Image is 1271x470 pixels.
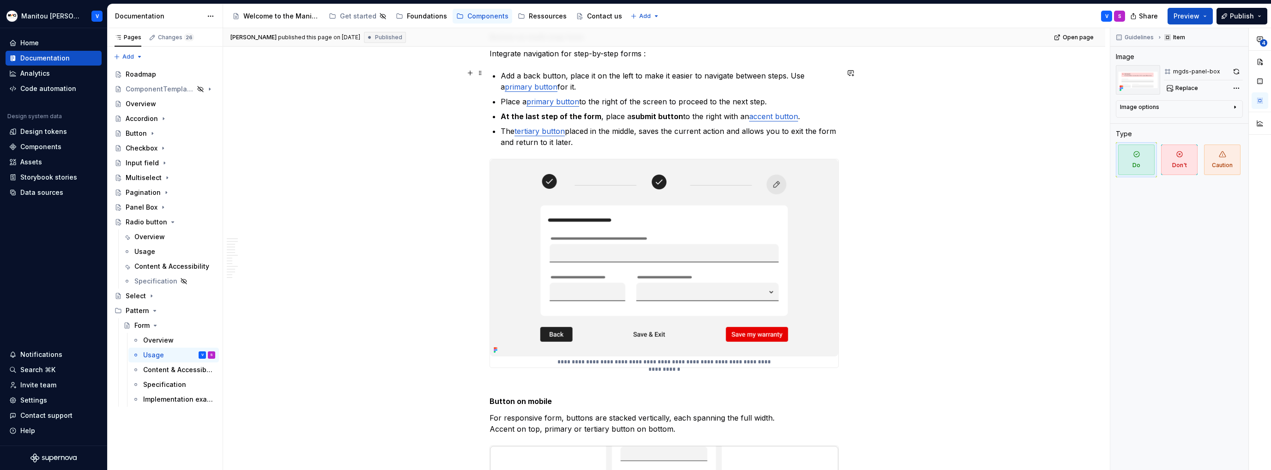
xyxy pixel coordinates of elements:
div: Invite team [20,380,56,390]
div: Assets [20,157,42,167]
a: Radio button [111,215,219,229]
a: Multiselect [111,170,219,185]
a: Ressources [514,9,570,24]
span: Published [375,34,402,41]
div: Notifications [20,350,62,359]
a: Documentation [6,51,102,66]
a: primary button [505,82,557,91]
div: Specification [143,380,186,389]
div: Specification [134,277,177,286]
button: Contact support [6,408,102,423]
div: Page tree [111,67,219,407]
div: S [1118,12,1121,20]
div: Image [1116,52,1134,61]
div: Home [20,38,39,48]
div: Overview [143,336,174,345]
a: Contact us [572,9,626,24]
strong: Button on mobile [490,397,552,406]
strong: submit button [631,112,683,121]
a: Open page [1051,31,1098,44]
span: Guidelines [1125,34,1154,41]
a: Foundations [392,9,451,24]
div: ComponentTemplate (to duplicate) [126,84,194,94]
button: Image options [1120,103,1239,114]
span: Publish [1230,12,1254,21]
p: For responsive form, buttons are stacked vertically, each spanning the full width. Accent on top,... [490,412,839,434]
div: Button [126,129,147,138]
div: Design tokens [20,127,67,136]
button: Guidelines [1113,31,1158,44]
span: Do [1118,145,1155,175]
div: Contact us [587,12,622,21]
a: Assets [6,155,102,169]
a: Roadmap [111,67,219,82]
div: Overview [126,99,156,108]
a: Specification [120,274,219,289]
a: Overview [120,229,219,244]
div: Multiselect [126,173,162,182]
div: Page tree [229,7,626,25]
div: Help [20,426,35,435]
a: Specification [128,377,219,392]
button: Do [1116,142,1157,177]
a: Overview [128,333,219,348]
a: Select [111,289,219,303]
div: Contact support [20,411,73,420]
button: Publish [1217,8,1267,24]
div: Code automation [20,84,76,93]
div: S [210,350,213,360]
button: Add [628,10,662,23]
div: Radio button [126,217,167,227]
p: Place a to the right of the screen to proceed to the next step. [501,96,839,107]
div: Pagination [126,188,161,197]
div: V [96,12,99,20]
a: Components [453,9,512,24]
div: Welcome to the Manitou and [PERSON_NAME] Design System [243,12,320,21]
div: mgds-panel-box [1173,68,1220,75]
span: 26 [184,34,194,41]
button: Manitou [PERSON_NAME] Design SystemV [2,6,105,26]
span: Don't [1161,145,1198,175]
div: Documentation [20,54,70,63]
a: Usage [120,244,219,259]
a: Input field [111,156,219,170]
p: , place a to the right with an . [501,111,839,122]
div: Checkbox [126,144,157,153]
a: Welcome to the Manitou and [PERSON_NAME] Design System [229,9,323,24]
span: Share [1139,12,1158,21]
div: Data sources [20,188,63,197]
div: Components [467,12,508,21]
div: V [201,350,204,360]
div: Type [1116,129,1132,139]
div: Pages [115,34,141,41]
a: Components [6,139,102,154]
a: Code automation [6,81,102,96]
div: Settings [20,396,47,405]
div: Storybook stories [20,173,77,182]
img: Do alert content [1116,65,1160,95]
button: Add [111,50,145,63]
span: Caution [1204,145,1241,175]
div: Content & Accessibility [143,365,213,374]
svg: Supernova Logo [30,453,77,463]
div: Accordion [126,114,158,123]
div: Pattern [111,303,219,318]
div: Ressources [529,12,567,21]
p: Add a back button, place it on the left to make it easier to navigate between steps. Use a for it. [501,70,839,92]
span: Replace [1175,84,1198,92]
div: Foundations [407,12,447,21]
span: Add [639,12,651,20]
div: published this page on [DATE] [278,34,360,41]
div: Panel Box [126,203,157,212]
div: Get started [340,12,376,21]
a: Invite team [6,378,102,392]
a: Design tokens [6,124,102,139]
a: Settings [6,393,102,408]
img: e5cfe62c-2ffb-4aae-a2e8-6f19d60e01f1.png [6,11,18,22]
div: Usage [143,350,164,360]
button: Replace [1164,82,1202,95]
div: Select [126,291,146,301]
a: Form [120,318,219,333]
p: Integrate navigation for step-by-step forms : [490,48,839,59]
